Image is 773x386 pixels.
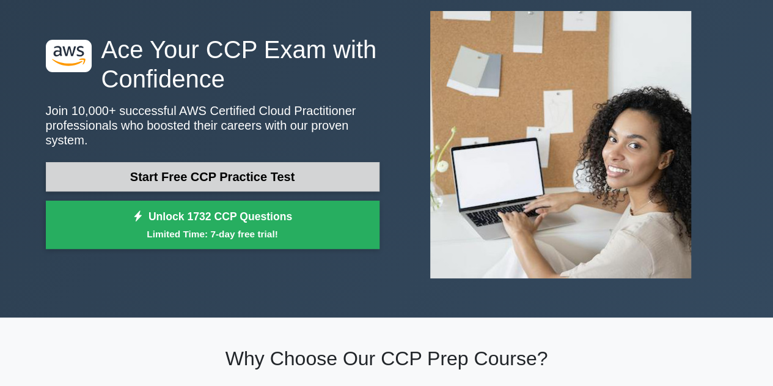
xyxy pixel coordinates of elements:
p: Join 10,000+ successful AWS Certified Cloud Practitioner professionals who boosted their careers ... [46,103,379,147]
a: Unlock 1732 CCP QuestionsLimited Time: 7-day free trial! [46,201,379,250]
a: Start Free CCP Practice Test [46,162,379,191]
h2: Why Choose Our CCP Prep Course? [46,347,728,370]
h1: Ace Your CCP Exam with Confidence [46,35,379,94]
small: Limited Time: 7-day free trial! [61,227,364,241]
